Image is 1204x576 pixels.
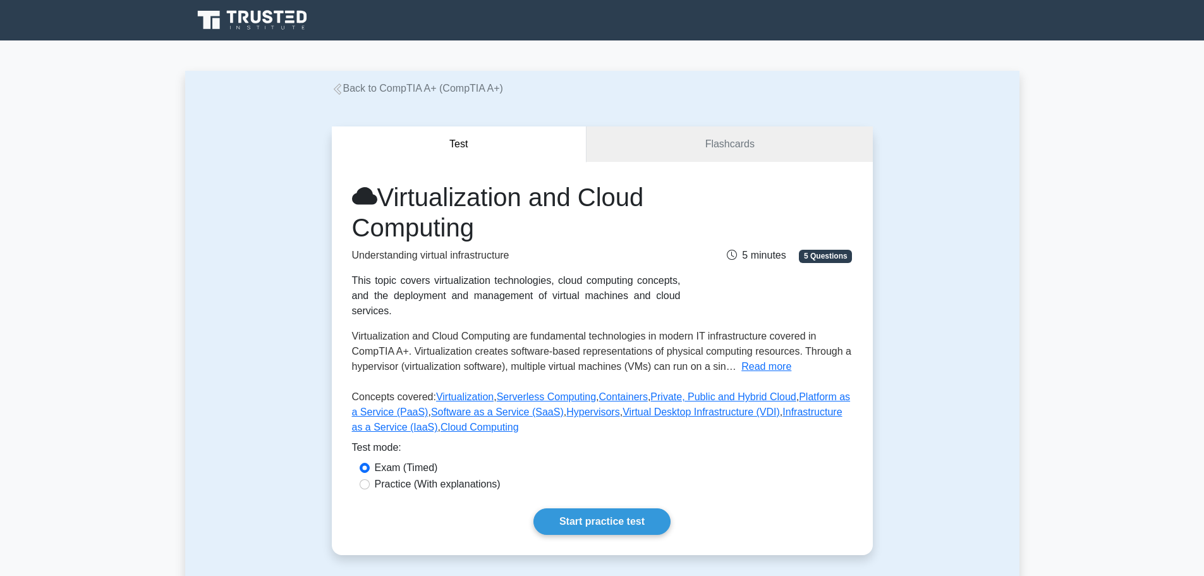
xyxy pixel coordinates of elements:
p: Concepts covered: , , , , , , , , , [352,389,853,440]
a: Serverless Computing [497,391,596,402]
a: Virtualization [436,391,494,402]
p: Understanding virtual infrastructure [352,248,681,263]
label: Exam (Timed) [375,460,438,475]
a: Containers [599,391,648,402]
a: Start practice test [533,508,671,535]
div: Test mode: [352,440,853,460]
span: 5 Questions [799,250,852,262]
h1: Virtualization and Cloud Computing [352,182,681,243]
span: Virtualization and Cloud Computing are fundamental technologies in modern IT infrastructure cover... [352,331,852,372]
div: This topic covers virtualization technologies, cloud computing concepts, and the deployment and m... [352,273,681,319]
a: Cloud Computing [441,422,519,432]
a: Private, Public and Hybrid Cloud [650,391,796,402]
a: Flashcards [587,126,872,162]
button: Read more [741,359,791,374]
a: Virtual Desktop Infrastructure (VDI) [623,407,780,417]
a: Software as a Service (SaaS) [431,407,564,417]
a: Infrastructure as a Service (IaaS) [352,407,842,432]
a: Hypervisors [566,407,619,417]
a: Back to CompTIA A+ (CompTIA A+) [332,83,503,94]
span: 5 minutes [727,250,786,260]
button: Test [332,126,587,162]
label: Practice (With explanations) [375,477,501,492]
